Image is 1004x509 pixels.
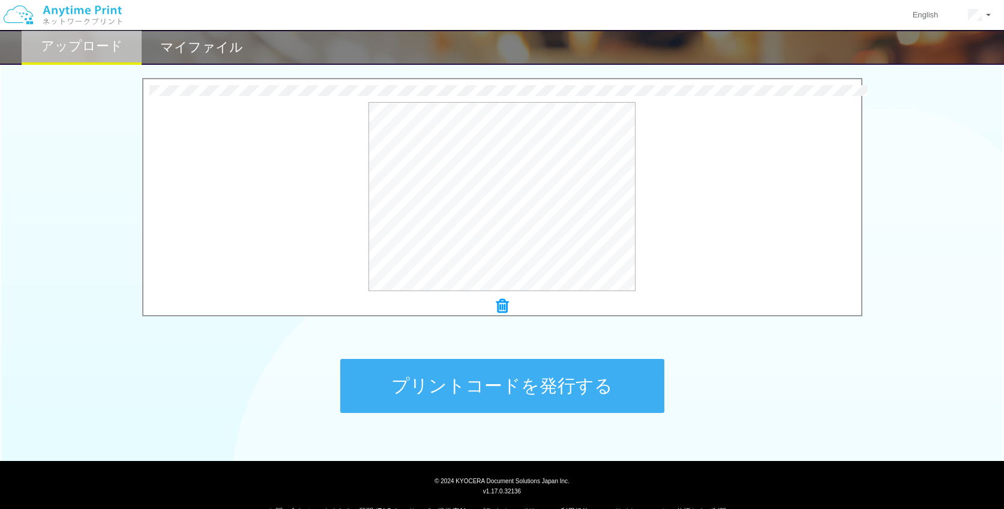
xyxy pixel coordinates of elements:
span: v1.17.0.32136 [483,487,521,495]
span: © 2024 KYOCERA Document Solutions Japan Inc. [434,477,570,484]
h2: マイファイル [160,40,243,55]
button: プリントコードを発行する [340,359,664,413]
h2: アップロード [41,39,123,53]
